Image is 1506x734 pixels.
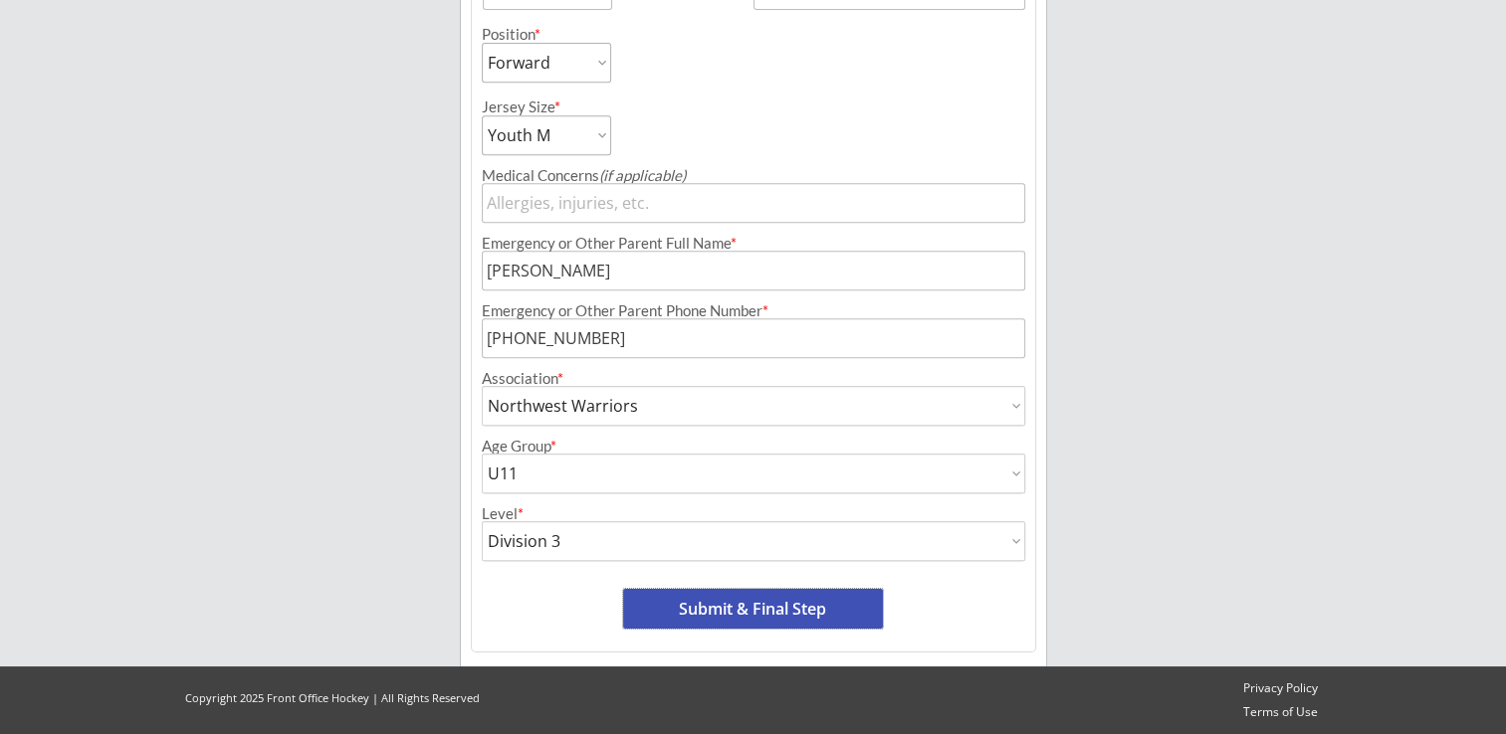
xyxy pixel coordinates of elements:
a: Terms of Use [1234,704,1327,721]
div: Jersey Size [482,99,584,114]
div: Position [482,27,584,42]
div: Emergency or Other Parent Full Name [482,236,1025,251]
div: Age Group [482,439,1025,454]
div: Level [482,506,1025,521]
div: Medical Concerns [482,168,1025,183]
input: Allergies, injuries, etc. [482,183,1025,223]
div: Association [482,371,1025,386]
div: Copyright 2025 Front Office Hockey | All Rights Reserved [166,690,499,705]
em: (if applicable) [599,166,686,184]
div: Emergency or Other Parent Phone Number [482,303,1025,318]
a: Privacy Policy [1234,680,1327,697]
button: Submit & Final Step [623,589,883,629]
